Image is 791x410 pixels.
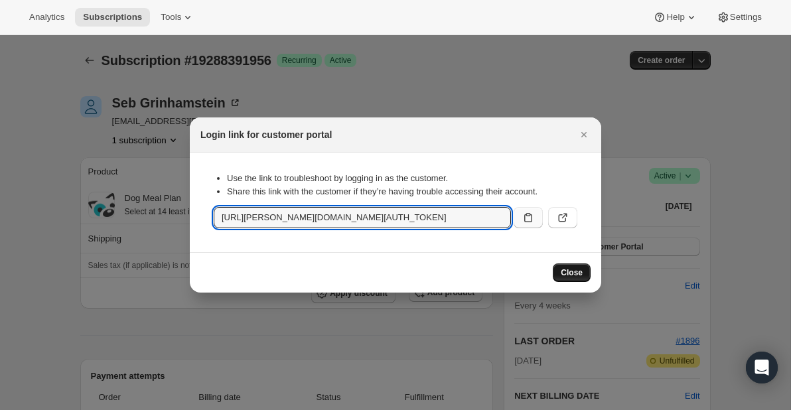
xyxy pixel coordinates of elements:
[200,128,332,141] h2: Login link for customer portal
[227,185,577,198] li: Share this link with the customer if they’re having trouble accessing their account.
[161,12,181,23] span: Tools
[561,267,583,278] span: Close
[575,125,593,144] button: Close
[75,8,150,27] button: Subscriptions
[746,352,778,383] div: Open Intercom Messenger
[153,8,202,27] button: Tools
[227,172,577,185] li: Use the link to troubleshoot by logging in as the customer.
[29,12,64,23] span: Analytics
[666,12,684,23] span: Help
[709,8,770,27] button: Settings
[553,263,591,282] button: Close
[645,8,705,27] button: Help
[83,12,142,23] span: Subscriptions
[730,12,762,23] span: Settings
[21,8,72,27] button: Analytics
